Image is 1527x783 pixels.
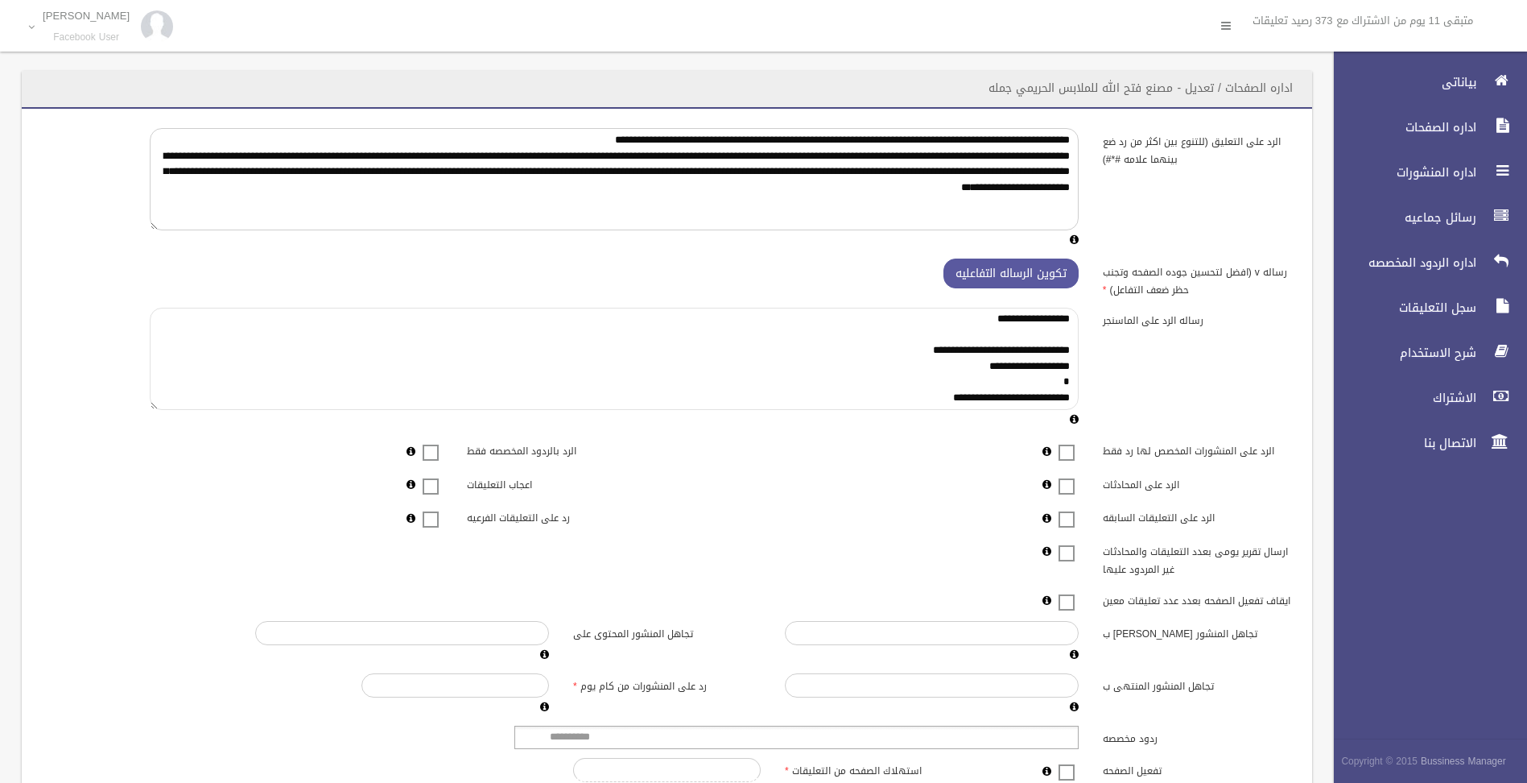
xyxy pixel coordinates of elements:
label: رد على المنشورات من كام يوم [561,673,773,696]
label: رساله v (افضل لتحسين جوده الصفحه وتجنب حظر ضعف التفاعل) [1091,259,1302,299]
span: رسائل جماعيه [1320,209,1481,226]
label: ايقاف تفعيل الصفحه بعدد عدد تعليقات معين [1091,587,1302,610]
label: تجاهل المنشور المحتوى على [561,621,773,644]
a: الاشتراك [1320,380,1527,416]
label: رساله الرد على الماسنجر [1091,308,1302,330]
span: اداره الصفحات [1320,119,1481,135]
p: [PERSON_NAME] [43,10,130,22]
span: اداره الردود المخصصه [1320,255,1481,271]
span: Copyright © 2015 [1341,752,1418,770]
span: بياناتى [1320,74,1481,90]
label: اعجاب التعليقات [455,471,667,494]
a: سجل التعليقات [1320,290,1527,325]
label: تفعيل الصفحه [1091,758,1302,781]
span: الاتصال بنا [1320,435,1481,451]
strong: Bussiness Manager [1421,752,1506,770]
label: ارسال تقرير يومى بعدد التعليقات والمحادثات غير المردود عليها [1091,538,1302,578]
label: تجاهل المنشور [PERSON_NAME] ب [1091,621,1302,644]
label: ردود مخصصه [1091,726,1302,748]
button: تكوين الرساله التفاعليه [943,259,1079,288]
a: اداره المنشورات [1320,155,1527,190]
a: الاتصال بنا [1320,425,1527,461]
a: شرح الاستخدام [1320,335,1527,371]
small: Facebook User [43,31,130,43]
a: اداره الصفحات [1320,110,1527,145]
label: الرد بالردود المخصصه فقط [455,438,667,461]
a: بياناتى [1320,64,1527,100]
span: شرح الاستخدام [1320,345,1481,361]
span: سجل التعليقات [1320,300,1481,316]
label: الرد على التعليقات السابقه [1091,505,1302,528]
label: رد على التعليقات الفرعيه [455,505,667,528]
a: اداره الردود المخصصه [1320,245,1527,280]
img: 84628273_176159830277856_972693363922829312_n.jpg [141,10,173,43]
label: تجاهل المنشور المنتهى ب [1091,673,1302,696]
span: اداره المنشورات [1320,164,1481,180]
label: الرد على التعليق (للتنوع بين اكثر من رد ضع بينهما علامه #*#) [1091,128,1302,168]
span: الاشتراك [1320,390,1481,406]
label: الرد على المحادثات [1091,471,1302,494]
label: استهلاك الصفحه من التعليقات [773,758,984,781]
label: الرد على المنشورات المخصص لها رد فقط [1091,438,1302,461]
header: اداره الصفحات / تعديل - مصنع فتح الله للملابس الحريمي جمله [969,72,1312,104]
a: رسائل جماعيه [1320,200,1527,235]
